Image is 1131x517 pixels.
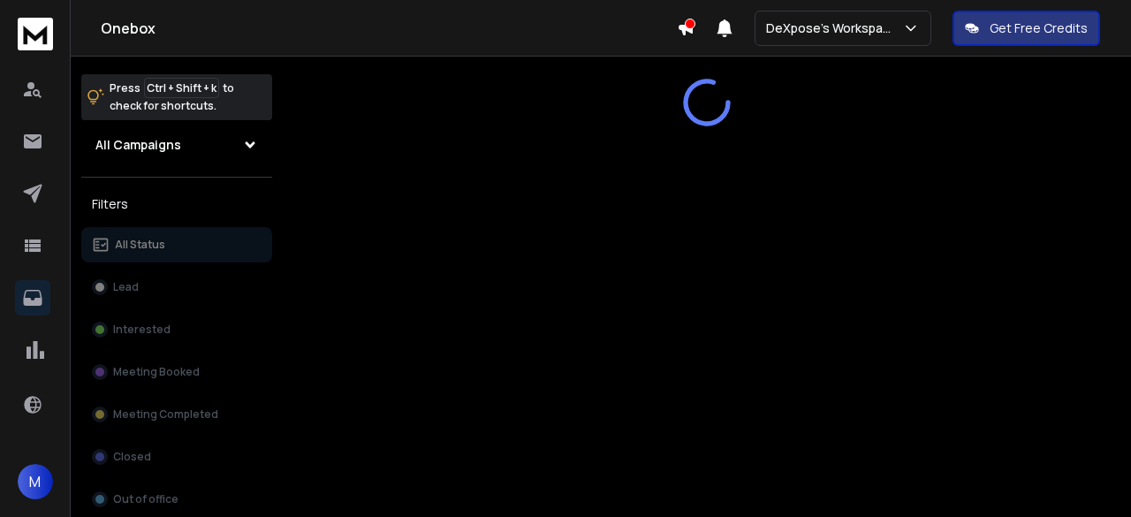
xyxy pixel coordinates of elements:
[101,18,677,39] h1: Onebox
[81,192,272,217] h3: Filters
[81,127,272,163] button: All Campaigns
[110,80,234,115] p: Press to check for shortcuts.
[18,464,53,499] button: M
[990,19,1088,37] p: Get Free Credits
[18,18,53,50] img: logo
[144,78,219,98] span: Ctrl + Shift + k
[953,11,1100,46] button: Get Free Credits
[95,136,181,154] h1: All Campaigns
[766,19,902,37] p: DeXpose's Workspace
